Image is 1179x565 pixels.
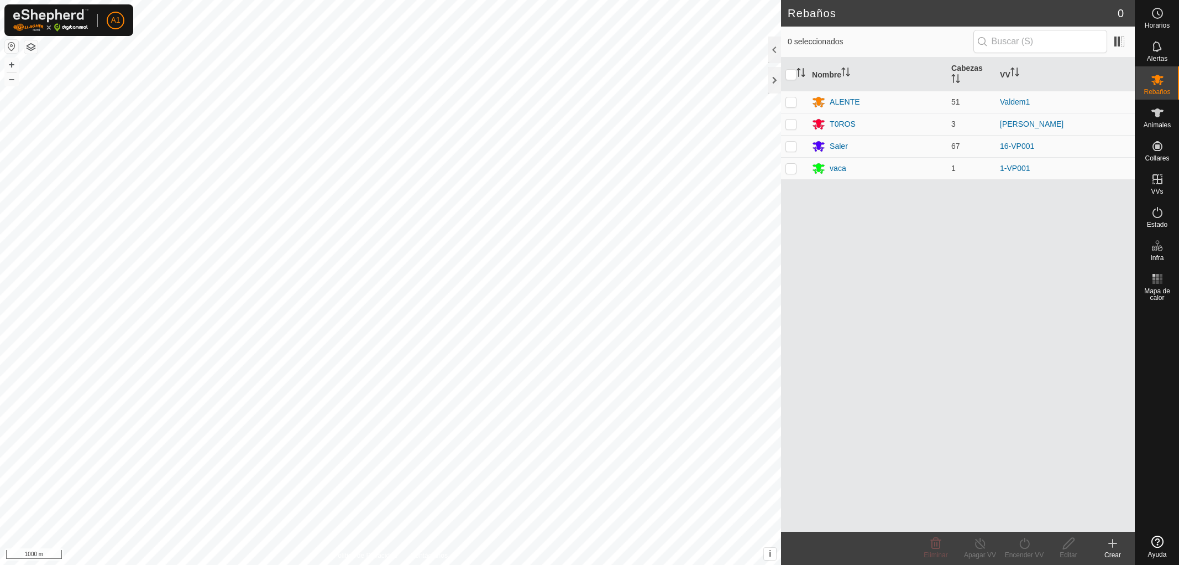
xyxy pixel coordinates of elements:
a: [PERSON_NAME] [1000,120,1063,128]
font: Estado [1147,221,1167,229]
font: i [769,549,771,558]
font: Animales [1144,121,1171,129]
font: Contáctanos [411,552,448,559]
p-sorticon: Activar para ordenar [951,76,960,85]
font: Saler [830,142,848,151]
p-sorticon: Activar para ordenar [797,70,805,79]
font: Eliminar [924,551,947,559]
button: i [764,548,776,560]
button: Capas del Mapa [24,40,38,54]
font: 1 [951,164,956,173]
font: VV [1000,70,1010,79]
font: 0 seleccionados [788,37,843,46]
a: Contáctanos [411,551,448,561]
font: A1 [111,15,120,24]
button: – [5,72,18,86]
font: Mapa de calor [1144,287,1170,302]
font: Política de Privacidad [333,552,397,559]
font: Collares [1145,154,1169,162]
input: Buscar (S) [973,30,1107,53]
p-sorticon: Activar para ordenar [1010,69,1019,78]
img: Logotipo de Gallagher [13,9,88,32]
font: Horarios [1145,22,1170,29]
font: 51 [951,97,960,106]
font: Crear [1104,551,1121,559]
font: vaca [830,164,846,173]
a: 1-VP001 [1000,164,1030,173]
font: Nombre [812,70,841,79]
font: 0 [1118,7,1124,19]
a: 16-VP001 [1000,142,1034,151]
font: Infra [1150,254,1164,262]
p-sorticon: Activar para ordenar [841,69,850,78]
font: + [9,59,15,70]
font: – [9,73,14,85]
font: 3 [951,120,956,128]
button: Restablecer mapa [5,40,18,53]
font: Apagar VV [964,551,996,559]
font: Encender VV [1005,551,1044,559]
font: Alertas [1147,55,1167,63]
font: Editar [1060,551,1077,559]
a: Valdem1 [1000,97,1030,106]
a: Política de Privacidad [333,551,397,561]
font: Cabezas [951,64,983,72]
font: 67 [951,142,960,151]
font: Rebaños [788,7,836,19]
a: Ayuda [1135,531,1179,562]
font: Rebaños [1144,88,1170,96]
font: ALENTE [830,97,860,106]
button: + [5,58,18,71]
font: T0ROS [830,120,856,128]
font: VVs [1151,188,1163,195]
font: Ayuda [1148,551,1167,558]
